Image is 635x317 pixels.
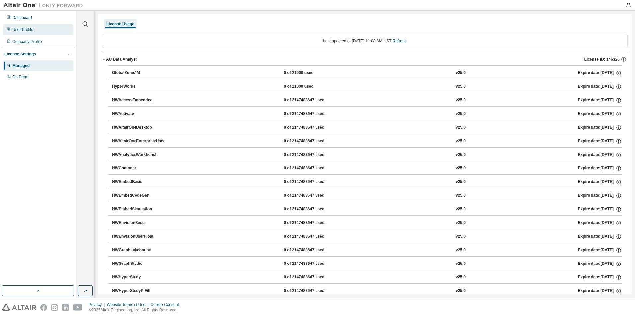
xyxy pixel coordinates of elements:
button: AU Data AnalystLicense ID: 146326 [102,52,628,67]
div: v25.0 [456,193,466,199]
div: Expire date: [DATE] [578,111,621,117]
button: HWAltairOneEnterpriseUser0 of 2147483647 usedv25.0Expire date:[DATE] [112,134,622,149]
div: HWAnalyticsWorkbench [112,152,172,158]
div: Privacy [89,302,107,307]
button: HWCompose0 of 2147483647 usedv25.0Expire date:[DATE] [112,161,622,176]
div: HWCompose [112,165,172,171]
div: AU Data Analyst [106,57,137,62]
button: HWAnalyticsWorkbench0 of 2147483647 usedv25.0Expire date:[DATE] [112,148,622,162]
div: Dashboard [12,15,32,20]
div: HWGraphStudio [112,261,172,267]
div: 0 of 2147483647 used [284,152,343,158]
div: Expire date: [DATE] [578,193,621,199]
div: HWAltairOneEnterpriseUser [112,138,172,144]
img: facebook.svg [40,304,47,311]
button: HWEnvisionBase0 of 2147483647 usedv25.0Expire date:[DATE] [112,216,622,230]
div: v25.0 [456,288,466,294]
div: Expire date: [DATE] [578,206,621,212]
div: HyperWorks [112,84,172,90]
div: HWAccessEmbedded [112,97,172,103]
div: v25.0 [456,261,466,267]
button: HWAccessEmbedded0 of 2147483647 usedv25.0Expire date:[DATE] [112,93,622,108]
div: HWAltairOneDesktop [112,125,172,131]
div: v25.0 [456,206,466,212]
div: HWGraphLakehouse [112,247,172,253]
div: HWActivate [112,111,172,117]
div: Cookie Consent [150,302,183,307]
div: Expire date: [DATE] [578,165,621,171]
button: HWEmbedCodeGen0 of 2147483647 usedv25.0Expire date:[DATE] [112,188,622,203]
button: HWHyperStudyPiFill0 of 2147483647 usedv25.0Expire date:[DATE] [112,284,622,298]
div: User Profile [12,27,33,32]
button: HWGraphLakehouse0 of 2147483647 usedv25.0Expire date:[DATE] [112,243,622,258]
div: 0 of 21000 used [284,70,343,76]
div: 0 of 2147483647 used [284,247,343,253]
div: 0 of 21000 used [284,84,343,90]
div: 0 of 2147483647 used [284,234,343,240]
div: HWEmbedSimulation [112,206,172,212]
button: HWEmbedSimulation0 of 2147483647 usedv25.0Expire date:[DATE] [112,202,622,217]
div: v25.0 [456,234,466,240]
div: 0 of 2147483647 used [284,165,343,171]
img: youtube.svg [73,304,83,311]
button: GlobalZoneAM0 of 21000 usedv25.0Expire date:[DATE] [112,66,622,80]
div: Last updated at: [DATE] 11:08 AM HST [102,34,628,48]
div: HWEnvisionBase [112,220,172,226]
div: Expire date: [DATE] [578,125,621,131]
div: v25.0 [456,247,466,253]
div: Expire date: [DATE] [578,179,621,185]
div: v25.0 [456,179,466,185]
div: Website Terms of Use [107,302,150,307]
div: 0 of 2147483647 used [284,111,343,117]
div: v25.0 [456,111,466,117]
div: On Prem [12,74,28,80]
div: HWEnvisionUserFloat [112,234,172,240]
div: GlobalZoneAM [112,70,172,76]
img: altair_logo.svg [2,304,36,311]
div: Expire date: [DATE] [578,247,621,253]
div: v25.0 [456,97,466,103]
div: v25.0 [456,152,466,158]
button: HWEnvisionUserFloat0 of 2147483647 usedv25.0Expire date:[DATE] [112,229,622,244]
div: License Settings [4,52,36,57]
div: Expire date: [DATE] [578,234,621,240]
div: 0 of 2147483647 used [284,206,343,212]
div: 0 of 2147483647 used [284,138,343,144]
div: 0 of 2147483647 used [284,274,343,280]
button: HWEmbedBasic0 of 2147483647 usedv25.0Expire date:[DATE] [112,175,622,189]
div: HWHyperStudyPiFill [112,288,172,294]
div: Expire date: [DATE] [578,261,621,267]
div: Expire date: [DATE] [578,288,621,294]
div: 0 of 2147483647 used [284,97,343,103]
div: v25.0 [456,220,466,226]
button: HWAltairOneDesktop0 of 2147483647 usedv25.0Expire date:[DATE] [112,120,622,135]
div: Expire date: [DATE] [578,84,621,90]
img: instagram.svg [51,304,58,311]
div: Expire date: [DATE] [578,274,621,280]
div: Expire date: [DATE] [578,138,621,144]
div: v25.0 [456,70,466,76]
div: 0 of 2147483647 used [284,125,343,131]
div: 0 of 2147483647 used [284,288,343,294]
div: 0 of 2147483647 used [284,179,343,185]
div: License Usage [106,21,134,27]
div: v25.0 [456,125,466,131]
div: v25.0 [456,165,466,171]
div: Expire date: [DATE] [578,97,621,103]
button: HWGraphStudio0 of 2147483647 usedv25.0Expire date:[DATE] [112,257,622,271]
div: 0 of 2147483647 used [284,220,343,226]
div: v25.0 [456,138,466,144]
img: linkedin.svg [62,304,69,311]
p: © 2025 Altair Engineering, Inc. All Rights Reserved. [89,307,183,313]
div: 0 of 2147483647 used [284,261,343,267]
button: HWHyperStudy0 of 2147483647 usedv25.0Expire date:[DATE] [112,270,622,285]
a: Refresh [393,39,407,43]
button: HWActivate0 of 2147483647 usedv25.0Expire date:[DATE] [112,107,622,121]
div: HWHyperStudy [112,274,172,280]
div: HWEmbedCodeGen [112,193,172,199]
div: Expire date: [DATE] [578,152,621,158]
div: 0 of 2147483647 used [284,193,343,199]
div: Company Profile [12,39,42,44]
div: v25.0 [456,84,466,90]
span: License ID: 146326 [584,57,620,62]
